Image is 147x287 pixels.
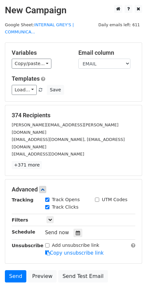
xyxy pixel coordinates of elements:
[12,122,118,135] small: [PERSON_NAME][EMAIL_ADDRESS][PERSON_NAME][DOMAIN_NAME]
[12,152,84,156] small: [EMAIL_ADDRESS][DOMAIN_NAME]
[5,22,74,35] small: Google Sheet:
[12,197,33,202] strong: Tracking
[12,59,51,69] a: Copy/paste...
[5,5,142,16] h2: New Campaign
[45,230,69,235] span: Send now
[96,21,142,29] span: Daily emails left: 611
[52,242,100,249] label: Add unsubscribe link
[12,49,69,56] h5: Variables
[5,22,74,35] a: INTERNAL GREY'S | COMMUNICA...
[114,256,147,287] iframe: Chat Widget
[12,229,35,235] strong: Schedule
[47,85,64,95] button: Save
[102,196,127,203] label: UTM Codes
[12,243,44,248] strong: Unsubscribe
[5,270,26,282] a: Send
[12,217,28,223] strong: Filters
[78,49,135,56] h5: Email column
[12,75,40,82] a: Templates
[96,22,142,27] a: Daily emails left: 611
[58,270,108,282] a: Send Test Email
[12,137,125,149] small: [EMAIL_ADDRESS][DOMAIN_NAME], [EMAIL_ADDRESS][DOMAIN_NAME]
[52,204,79,211] label: Track Clicks
[28,270,57,282] a: Preview
[12,112,135,119] h5: 374 Recipients
[12,161,42,169] a: +371 more
[12,186,135,193] h5: Advanced
[52,196,80,203] label: Track Opens
[45,250,104,256] a: Copy unsubscribe link
[12,85,37,95] a: Load...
